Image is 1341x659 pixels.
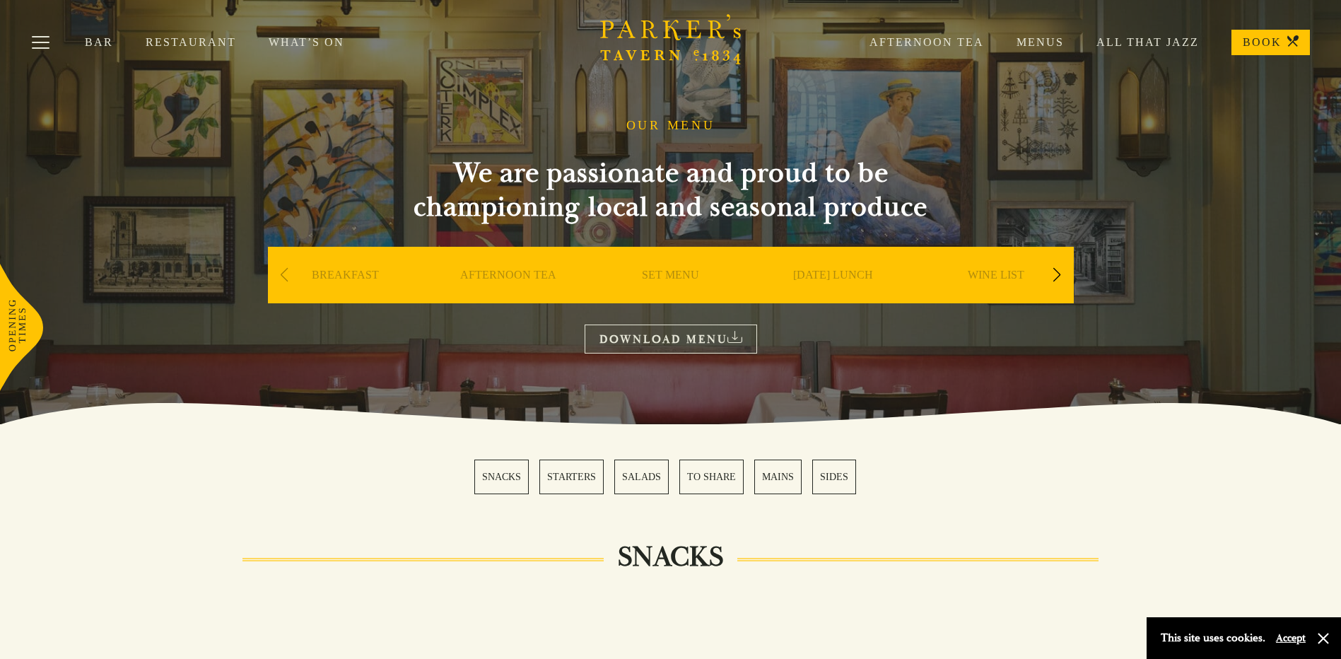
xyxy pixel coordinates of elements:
div: 4 / 9 [756,247,911,346]
button: Accept [1276,631,1306,645]
a: DOWNLOAD MENU [585,325,757,354]
h2: SNACKS [604,540,737,574]
a: 5 / 6 [754,460,802,494]
h1: OUR MENU [626,118,715,134]
div: 2 / 9 [431,247,586,346]
a: 3 / 6 [614,460,669,494]
div: Next slide [1048,259,1067,291]
p: This site uses cookies. [1161,628,1265,648]
a: WINE LIST [968,268,1024,325]
a: 4 / 6 [679,460,744,494]
a: 6 / 6 [812,460,856,494]
h2: We are passionate and proud to be championing local and seasonal produce [388,156,954,224]
a: [DATE] LUNCH [793,268,873,325]
a: BREAKFAST [312,268,379,325]
div: 5 / 9 [918,247,1074,346]
a: 1 / 6 [474,460,529,494]
div: Previous slide [275,259,294,291]
a: SET MENU [642,268,699,325]
a: AFTERNOON TEA [460,268,556,325]
div: 3 / 9 [593,247,749,346]
a: 2 / 6 [539,460,604,494]
div: 1 / 9 [268,247,423,346]
button: Close and accept [1316,631,1330,646]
